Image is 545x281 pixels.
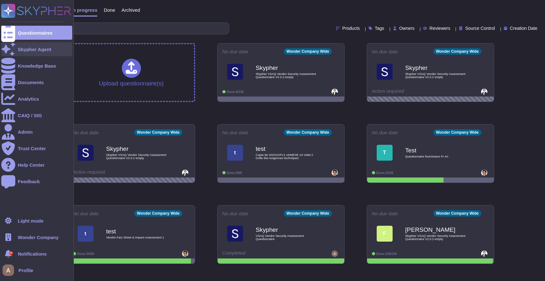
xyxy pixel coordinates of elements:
[18,179,40,184] div: Feedback
[227,226,243,242] img: Logo
[18,235,59,240] span: Wonder Company
[332,170,338,176] img: user
[18,64,56,68] div: Knowledge Base
[227,171,242,175] span: Done: 0/68
[18,163,45,167] div: Help Center
[104,8,115,12] span: Done
[256,153,319,159] span: Copie de 2023AOP11 ANNEXE 10 Volet 2 Grille des exigences techniques
[405,147,469,153] b: Test
[332,89,338,95] img: user
[372,89,450,95] div: Action required
[1,263,18,277] button: user
[222,211,248,216] span: No due date
[1,158,72,172] a: Help Center
[256,227,319,233] b: Skypher
[182,251,188,257] img: user
[510,26,537,30] span: Creation Date
[18,251,47,256] span: Notifications
[433,129,481,136] div: Wonder Company Wide
[481,251,487,257] img: user
[1,174,72,188] a: Feedback
[3,264,14,276] img: user
[222,251,300,257] div: Completed
[18,268,33,273] span: Profile
[430,26,450,30] span: Reviewers
[73,211,99,216] span: No due date
[481,89,487,95] img: user
[481,170,487,176] img: user
[433,210,481,217] div: Wonder Company Wide
[1,141,72,155] a: Trust Center
[18,47,51,52] div: Skypher Agent
[284,48,332,55] div: Wonder Company Wide
[332,251,338,257] img: user
[256,72,319,78] span: Skypher VSAQ Vendor Security Assessment Questionnaire V2.0.2 empty
[1,92,72,106] a: Analytics
[106,228,170,234] b: test
[376,252,397,256] span: Done: 135/136
[284,129,332,136] div: Wonder Company Wide
[134,210,182,217] div: Wonder Company Wide
[106,153,170,159] span: Skypher VSAQ Vendor Security Assessment Questionnaire V2.0.2 empty
[405,234,469,240] span: Skypher VSAQ Vendor Security Assessment Questionnaire V2.0.2 empty
[18,113,42,118] div: CAIQ / SIG
[377,145,393,161] div: T
[18,146,46,151] div: Trust Center
[342,26,360,30] span: Products
[18,80,44,85] div: Documents
[9,251,13,255] div: 9+
[106,236,170,239] span: Vendor Fact Sheet & Impact Assessment 1
[399,26,415,30] span: Owners
[465,26,495,30] span: Source Control
[405,227,469,233] b: [PERSON_NAME]
[256,65,319,71] b: Skypher
[256,234,319,240] span: VSAQ Vendor Security Assessment Questionnaire
[18,218,44,223] div: Light mode
[122,8,140,12] span: Archived
[372,49,398,54] span: No due date
[73,170,151,176] div: Action required
[1,59,72,73] a: Knowledge Base
[99,59,164,86] div: Upload questionnaire(s)
[433,48,481,55] div: Wonder Company Wide
[71,8,97,12] span: In progress
[25,23,229,34] input: Search by keywords
[73,130,99,135] span: No due date
[18,30,52,35] div: Questionnaires
[18,130,33,134] div: Admin
[405,72,469,78] span: Skypher VSAQ Vendor Security Assessment Questionnaire V2.0.2 empty
[227,90,244,94] span: Done: 0/136
[222,49,248,54] span: No due date
[78,145,94,161] img: Logo
[1,42,72,56] a: Skypher Agent
[1,75,72,89] a: Documents
[372,211,398,216] span: No due date
[405,155,469,158] span: Questionnaire fournisseur Fr An
[405,65,469,71] b: Skypher
[1,125,72,139] a: Admin
[222,130,248,135] span: No due date
[18,97,39,101] div: Analytics
[227,145,243,161] div: t
[376,171,393,175] span: Done: 23/38
[256,146,319,152] b: test
[1,108,72,122] a: CAIQ / SIG
[134,129,182,136] div: Wonder Company Wide
[182,170,188,176] img: user
[375,26,384,30] span: Tags
[377,64,393,80] img: Logo
[372,130,398,135] span: No due date
[377,226,393,242] div: F
[78,226,94,242] div: t
[227,64,243,80] img: Logo
[106,146,170,152] b: Skypher
[77,252,94,256] span: Done: 34/35
[1,26,72,40] a: Questionnaires
[284,210,332,217] div: Wonder Company Wide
